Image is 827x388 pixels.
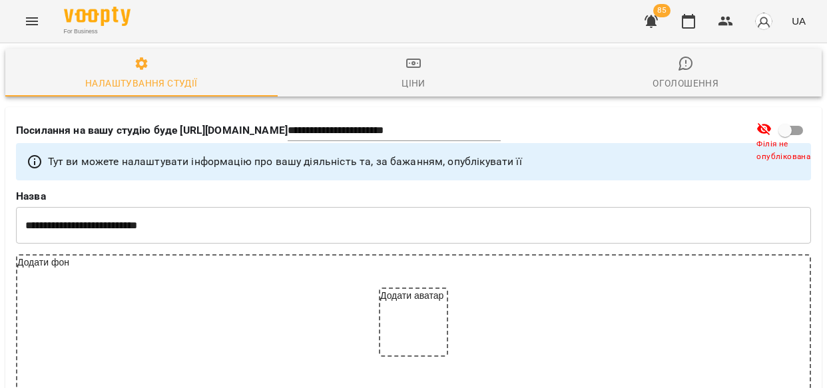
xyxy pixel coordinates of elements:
[653,75,718,91] div: Оголошення
[756,138,823,164] span: Філія не опублікована
[653,4,671,17] span: 85
[754,12,773,31] img: avatar_s.png
[16,5,48,37] button: Menu
[380,289,447,355] div: Додати аватар
[16,122,288,138] p: Посилання на вашу студію буде [URL][DOMAIN_NAME]
[402,75,425,91] div: Ціни
[792,14,806,28] span: UA
[786,9,811,33] button: UA
[16,191,811,202] label: Назва
[64,27,131,36] span: For Business
[64,7,131,26] img: Voopty Logo
[85,75,197,91] div: Налаштування студії
[48,154,522,170] p: Тут ви можете налаштувати інформацію про вашу діяльність та, за бажанням, опублікувати її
